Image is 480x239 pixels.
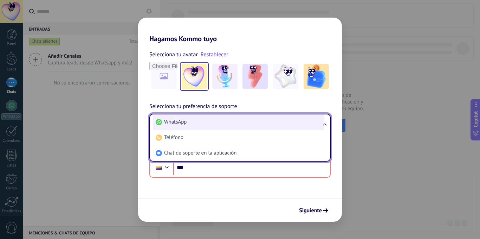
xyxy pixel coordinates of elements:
a: Restablecer [201,51,228,58]
span: WhatsApp [164,119,187,126]
button: Siguiente [296,205,331,216]
span: Chat de soporte en la aplicación [164,150,236,157]
img: -4.jpeg [273,64,298,89]
span: Selecciona tu avatar [149,50,198,59]
span: Siguiente [299,208,322,213]
img: -1.jpeg [182,64,207,89]
img: -5.jpeg [304,64,329,89]
img: -3.jpeg [242,64,268,89]
h2: Hagamos Kommo tuyo [138,18,342,43]
span: Selecciona tu preferencia de soporte [149,102,237,111]
span: Teléfono [164,134,183,141]
div: Colombia: + 57 [152,160,166,175]
img: -2.jpeg [212,64,238,89]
